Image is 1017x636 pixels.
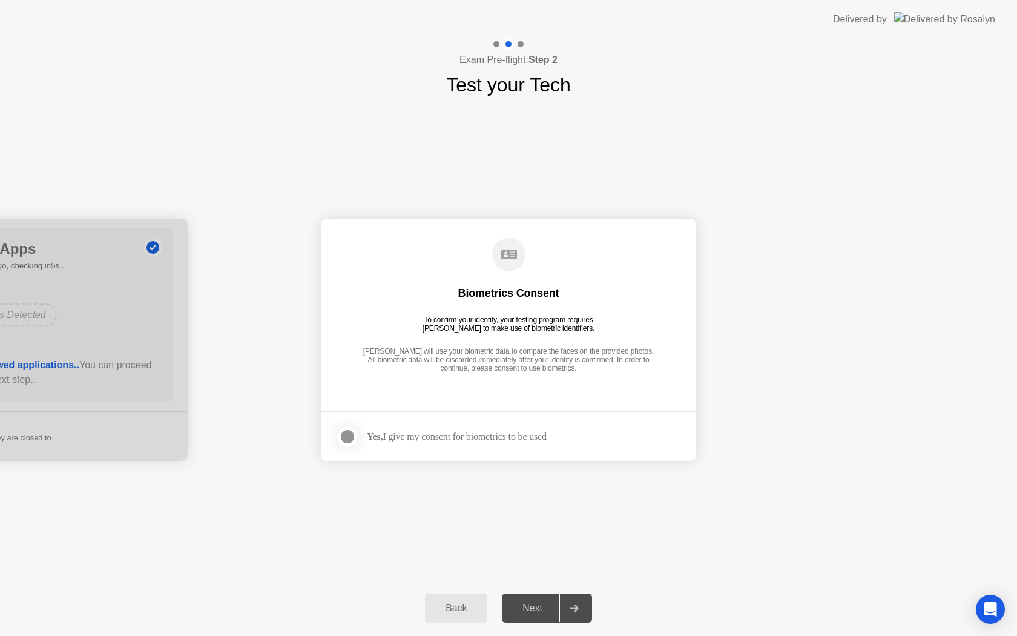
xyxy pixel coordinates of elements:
[425,594,487,623] button: Back
[528,55,558,65] b: Step 2
[505,603,559,614] div: Next
[459,53,558,67] h4: Exam Pre-flight:
[429,603,484,614] div: Back
[360,347,657,374] div: [PERSON_NAME] will use your biometric data to compare the faces on the provided photos. All biome...
[367,431,547,442] div: I give my consent for biometrics to be used
[458,286,559,300] div: Biometrics Consent
[502,594,592,623] button: Next
[418,316,600,333] div: To confirm your identity, your testing program requires [PERSON_NAME] to make use of biometric id...
[833,12,887,27] div: Delivered by
[894,12,995,26] img: Delivered by Rosalyn
[367,431,383,442] strong: Yes,
[976,595,1005,624] div: Open Intercom Messenger
[446,70,571,99] h1: Test your Tech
